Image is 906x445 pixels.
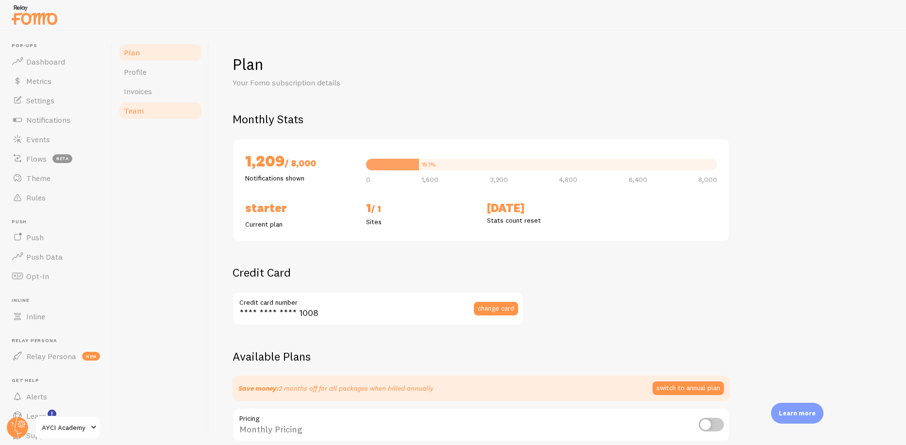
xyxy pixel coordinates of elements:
span: Settings [26,96,54,105]
span: Alerts [26,392,47,401]
a: Plan [118,43,203,62]
span: Profile [124,67,147,77]
svg: <p>Watch New Feature Tutorials!</p> [48,410,56,418]
p: 2 months off for all packages when billed annually [238,383,434,393]
span: Team [124,106,144,115]
h2: Credit Card [233,265,524,280]
a: Notifications [6,110,106,130]
h2: Starter [245,200,354,215]
span: Push [12,219,106,225]
a: Flows beta [6,149,106,168]
span: 3,200 [490,176,508,183]
span: Inline [12,297,106,304]
span: 6,400 [629,176,647,183]
span: Relay Persona [12,338,106,344]
p: Notifications shown [245,173,354,183]
span: Inline [26,312,45,321]
span: Opt-In [26,271,49,281]
span: Metrics [26,76,51,86]
a: Opt-In [6,266,106,286]
label: Credit card number [233,292,524,308]
span: Get Help [12,378,106,384]
span: Pop-ups [12,43,106,49]
div: Learn more [771,403,823,424]
strong: Save money: [238,384,279,393]
a: Learn [6,406,106,426]
a: Theme [6,168,106,188]
span: 0 [366,176,370,183]
h2: Available Plans [233,349,883,364]
span: AYCI Academy [42,422,88,433]
a: Push Data [6,247,106,266]
img: fomo-relay-logo-orange.svg [10,2,59,27]
span: Relay Persona [26,351,76,361]
p: Sites [366,217,475,227]
h1: Plan [233,54,883,74]
a: Dashboard [6,52,106,71]
span: Push [26,232,44,242]
a: Rules [6,188,106,207]
span: 8,000 [698,176,717,183]
a: Profile [118,62,203,82]
a: Team [118,101,203,120]
h2: 1,209 [245,151,354,173]
span: / 8,000 [285,158,316,169]
h2: 1 [366,200,475,217]
span: new [82,352,100,361]
a: Relay Persona new [6,346,106,366]
span: Plan [124,48,140,57]
p: Your Fomo subscription details [233,77,466,88]
span: Flows [26,154,47,164]
p: Stats count reset [487,215,596,225]
button: change card [474,302,518,315]
span: 4,800 [559,176,577,183]
span: Rules [26,193,46,202]
span: beta [52,154,72,163]
span: change card [478,305,514,312]
a: Events [6,130,106,149]
span: Notifications [26,115,70,125]
a: AYCI Academy [35,416,101,439]
a: Alerts [6,387,106,406]
a: Inline [6,307,106,326]
span: Events [26,134,50,144]
span: Push Data [26,252,63,262]
span: Learn [26,411,46,421]
p: Learn more [779,409,816,418]
a: Metrics [6,71,106,91]
span: Invoices [124,86,152,96]
h2: [DATE] [487,200,596,215]
button: switch to annual plan [653,381,724,395]
h2: Monthly Stats [233,112,883,127]
span: Dashboard [26,57,65,66]
a: Push [6,228,106,247]
a: Settings [6,91,106,110]
span: / 1 [371,203,381,214]
span: 1,600 [421,176,438,183]
span: Theme [26,173,50,183]
div: 15.1% [421,162,436,167]
a: Invoices [118,82,203,101]
p: Current plan [245,219,354,229]
div: Monthly Pricing [233,408,730,443]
